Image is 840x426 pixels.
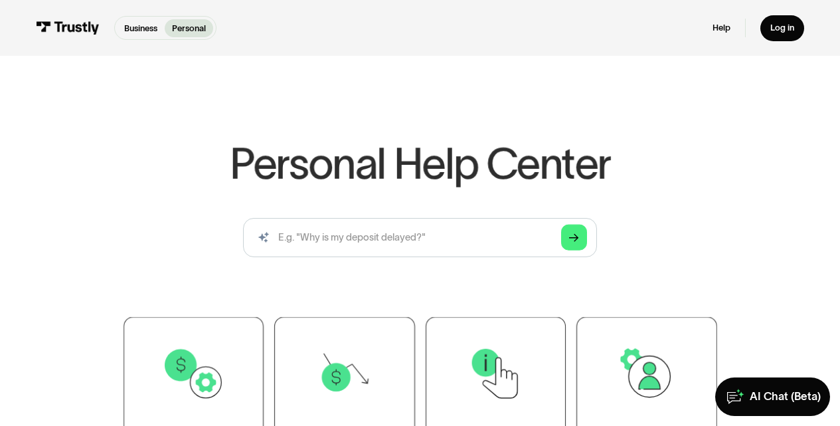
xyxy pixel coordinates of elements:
img: Trustly Logo [36,21,99,35]
form: Search [243,218,596,257]
a: Business [117,19,165,37]
input: search [243,218,596,257]
a: Help [713,23,730,34]
p: Business [124,22,157,35]
div: Log in [770,23,794,34]
a: Personal [165,19,213,37]
p: Personal [172,22,206,35]
a: AI Chat (Beta) [715,377,830,417]
h1: Personal Help Center [230,142,610,185]
div: AI Chat (Beta) [750,389,821,403]
a: Log in [760,15,803,41]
